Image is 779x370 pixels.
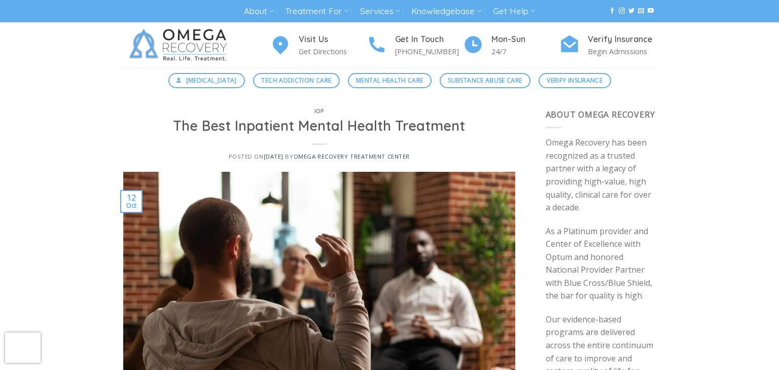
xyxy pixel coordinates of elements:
[491,46,559,57] p: 24/7
[168,73,245,88] a: [MEDICAL_DATA]
[294,153,410,160] a: Omega Recovery Treatment Center
[253,73,340,88] a: Tech Addiction Care
[299,46,367,57] p: Get Directions
[546,136,656,214] p: Omega Recovery has been recognized as a trusted partner with a legacy of providing high-value, hi...
[395,33,463,46] h4: Get In Touch
[411,2,481,21] a: Knowledgebase
[559,33,656,58] a: Verify Insurance Begin Admissions
[493,2,535,21] a: Get Help
[619,8,625,15] a: Follow on Instagram
[539,73,611,88] a: Verify Insurance
[186,76,237,85] span: [MEDICAL_DATA]
[648,8,654,15] a: Follow on YouTube
[123,22,237,68] img: Omega Recovery
[244,2,274,21] a: About
[448,76,522,85] span: Substance Abuse Care
[546,109,655,120] span: About Omega Recovery
[5,332,41,363] iframe: reCAPTCHA
[285,153,410,160] span: by
[285,2,348,21] a: Treatment For
[367,33,463,58] a: Get In Touch [PHONE_NUMBER]
[135,117,503,135] h1: The Best Inpatient Mental Health Treatment
[628,8,634,15] a: Follow on Twitter
[356,76,423,85] span: Mental Health Care
[609,8,615,15] a: Follow on Facebook
[588,33,656,46] h4: Verify Insurance
[261,76,331,85] span: Tech Addiction Care
[395,46,463,57] p: [PHONE_NUMBER]
[314,107,324,115] a: IOP
[638,8,644,15] a: Send us an email
[547,76,603,85] span: Verify Insurance
[264,153,284,160] a: [DATE]
[360,2,400,21] a: Services
[588,46,656,57] p: Begin Admissions
[491,33,559,46] h4: Mon-Sun
[440,73,530,88] a: Substance Abuse Care
[299,33,367,46] h4: Visit Us
[270,33,367,58] a: Visit Us Get Directions
[348,73,432,88] a: Mental Health Care
[546,225,656,303] p: As a Platinum provider and Center of Excellence with Optum and honored National Provider Partner ...
[229,153,284,160] span: Posted on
